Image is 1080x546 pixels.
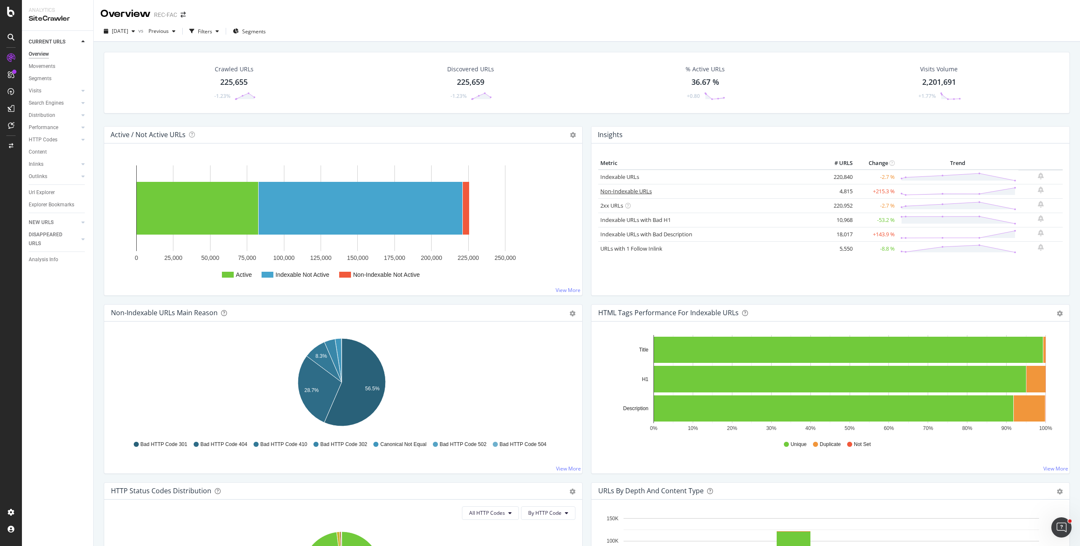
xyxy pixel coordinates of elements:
[200,441,247,448] span: Bad HTTP Code 404
[421,254,442,261] text: 200,000
[598,157,821,170] th: Metric
[29,218,54,227] div: NEW URLS
[855,213,897,227] td: -53.2 %
[598,335,1060,433] div: A chart.
[29,50,87,59] a: Overview
[100,24,138,38] button: [DATE]
[186,24,222,38] button: Filters
[623,405,648,411] text: Description
[855,170,897,184] td: -2.7 %
[111,487,211,495] div: HTTP Status Codes Distribution
[29,38,79,46] a: CURRENT URLS
[727,425,737,431] text: 20%
[29,160,43,169] div: Inlinks
[347,254,369,261] text: 150,000
[181,12,186,18] div: arrow-right-arrow-left
[1043,465,1068,472] a: View More
[821,241,855,256] td: 5,550
[1002,425,1012,431] text: 90%
[384,254,405,261] text: 175,000
[236,271,252,278] text: Active
[29,123,58,132] div: Performance
[598,129,623,141] h4: Insights
[320,441,367,448] span: Bad HTTP Code 302
[855,241,897,256] td: -8.8 %
[607,516,618,522] text: 150K
[922,77,956,88] div: 2,201,691
[920,65,958,73] div: Visits Volume
[600,173,639,181] a: Indexable URLs
[457,77,484,88] div: 225,659
[29,200,87,209] a: Explorer Bookmarks
[791,441,807,448] span: Unique
[111,129,186,141] h4: Active / Not Active URLs
[854,441,871,448] span: Not Set
[598,308,739,317] div: HTML Tags Performance for Indexable URLs
[494,254,516,261] text: 250,000
[1039,425,1052,431] text: 100%
[805,425,815,431] text: 40%
[962,425,972,431] text: 80%
[111,335,572,433] svg: A chart.
[918,92,936,100] div: +1.77%
[29,123,79,132] a: Performance
[691,77,719,88] div: 36.67 %
[238,254,256,261] text: 75,000
[229,24,269,38] button: Segments
[570,132,576,138] i: Options
[29,111,79,120] a: Distribution
[1038,244,1044,251] div: bell-plus
[462,506,519,520] button: All HTTP Codes
[365,386,380,392] text: 56.5%
[29,62,87,71] a: Movements
[135,254,138,261] text: 0
[688,425,698,431] text: 10%
[29,14,86,24] div: SiteCrawler
[29,50,49,59] div: Overview
[639,347,649,353] text: Title
[275,271,329,278] text: Indexable Not Active
[607,538,618,544] text: 100K
[111,308,218,317] div: Non-Indexable URLs Main Reason
[164,254,182,261] text: 25,000
[111,157,572,289] svg: A chart.
[821,184,855,198] td: 4,815
[29,111,55,120] div: Distribution
[821,227,855,241] td: 18,017
[1038,230,1044,236] div: bell-plus
[440,441,486,448] span: Bad HTTP Code 502
[600,216,671,224] a: Indexable URLs with Bad H1
[499,441,546,448] span: Bad HTTP Code 504
[353,271,420,278] text: Non-Indexable Not Active
[29,255,58,264] div: Analysis Info
[650,425,658,431] text: 0%
[242,28,266,35] span: Segments
[29,218,79,227] a: NEW URLS
[600,187,652,195] a: Non-Indexable URLs
[29,148,87,157] a: Content
[29,86,41,95] div: Visits
[469,509,505,516] span: All HTTP Codes
[451,92,467,100] div: -1.23%
[145,24,179,38] button: Previous
[29,160,79,169] a: Inlinks
[29,148,47,157] div: Content
[29,74,51,83] div: Segments
[686,65,725,73] div: % Active URLs
[215,65,254,73] div: Crawled URLs
[154,11,177,19] div: REC-FAC
[29,62,55,71] div: Movements
[198,28,212,35] div: Filters
[897,157,1018,170] th: Trend
[29,7,86,14] div: Analytics
[29,38,65,46] div: CURRENT URLS
[304,387,319,393] text: 28.7%
[29,135,79,144] a: HTTP Codes
[598,487,704,495] div: URLs by Depth and Content Type
[29,74,87,83] a: Segments
[855,198,897,213] td: -2.7 %
[570,489,575,495] div: gear
[600,245,662,252] a: URLs with 1 Follow Inlink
